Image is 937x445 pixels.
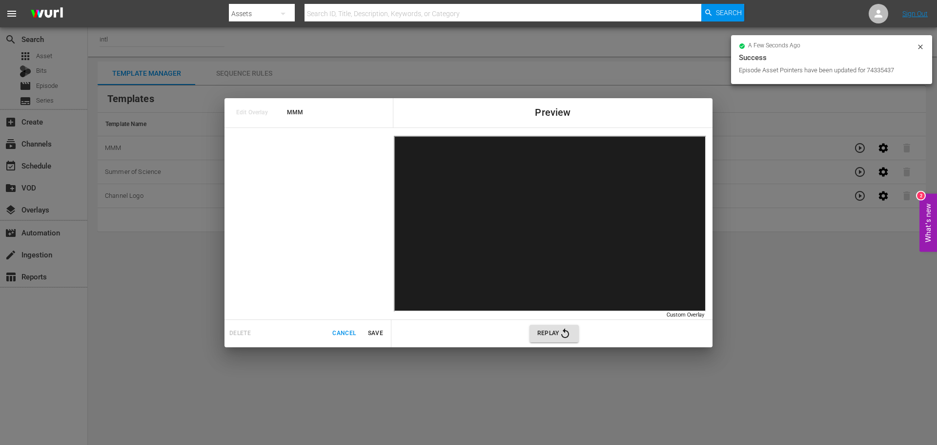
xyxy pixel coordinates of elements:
span: Search [716,4,742,21]
span: a few seconds ago [748,42,800,50]
button: Replay [530,325,579,342]
span: Preview [535,107,570,118]
span: Replay [537,328,571,339]
span: Cancel [332,328,356,339]
span: Can't delete template because it's used in 1 rule [224,329,256,337]
div: Episode Asset Pointers have been updated for 74335437 [739,65,914,75]
button: Cancel [328,325,360,341]
div: 2 [917,191,925,199]
span: MMM [287,107,396,118]
button: Open Feedback Widget [919,193,937,252]
a: Sign Out [902,10,928,18]
button: Save [360,325,391,341]
span: menu [6,8,18,20]
div: Success [739,52,924,64]
div: Custom Overlay [667,311,704,319]
span: Save [364,328,387,339]
img: ans4CAIJ8jUAAAAAAAAAAAAAAAAAAAAAAAAgQb4GAAAAAAAAAAAAAAAAAAAAAAAAJMjXAAAAAAAAAAAAAAAAAAAAAAAAgAT5G... [23,2,70,25]
span: Edit Overlay [236,107,272,118]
